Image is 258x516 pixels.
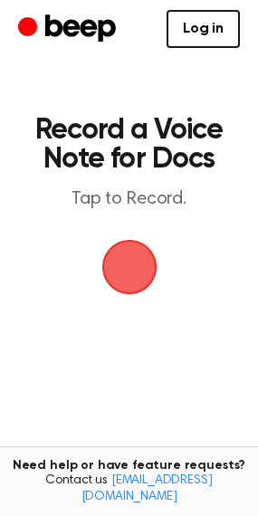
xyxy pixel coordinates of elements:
p: Tap to Record. [33,188,225,211]
a: Log in [167,10,240,48]
h1: Record a Voice Note for Docs [33,116,225,174]
a: [EMAIL_ADDRESS][DOMAIN_NAME] [81,474,213,503]
span: Contact us [11,473,247,505]
a: Beep [18,12,120,47]
img: Beep Logo [102,240,157,294]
